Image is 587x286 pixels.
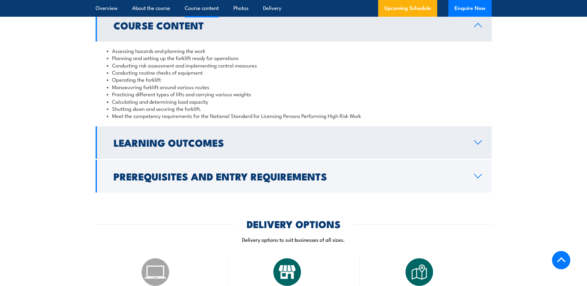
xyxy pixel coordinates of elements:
[107,112,481,119] li: Meet the competency requirements for the National Standard for Licensing Persons Performing High ...
[107,76,481,83] li: Operating the forklift
[107,47,481,54] li: Assessing hazards and planning the work
[96,160,492,193] a: Prerequisites and Entry Requirements
[114,138,464,147] h2: Learning Outcomes
[107,62,481,69] li: Conducting risk assessment and implementing control measures
[96,126,492,159] a: Learning Outcomes
[96,9,492,41] a: Course Content
[114,172,464,180] h2: Prerequisites and Entry Requirements
[107,54,481,61] li: Planning and setting up the forklift ready for operations
[107,69,481,76] li: Conducting routine checks of equipment
[107,105,481,112] li: Shutting down and securing the forklift.
[107,83,481,90] li: Manoeuvring forklift around various routes
[107,98,481,105] li: Calculating and determining load capacity
[247,219,341,228] h2: DELIVERY OPTIONS
[96,236,492,243] p: Delivery options to suit businesses of all sizes.
[107,90,481,97] li: Practicing different types of lifts and carrying various weights
[114,21,464,29] h2: Course Content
